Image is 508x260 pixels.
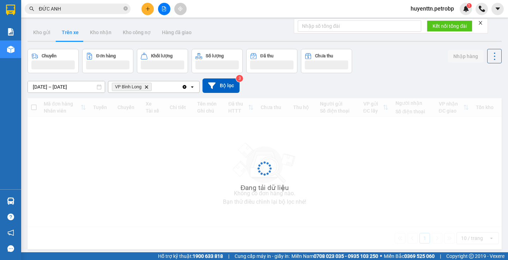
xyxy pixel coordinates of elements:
sup: 1 [467,3,472,8]
div: Số lượng [206,53,224,58]
span: message [7,245,14,252]
span: close [478,20,483,25]
strong: 0369 525 060 [404,253,435,259]
strong: 1900 633 818 [193,253,223,259]
svg: open [189,84,195,90]
button: Trên xe [56,24,84,41]
span: Cung cấp máy in - giấy in: [235,252,290,260]
button: aim [174,3,187,15]
span: aim [178,6,183,11]
span: VP Bình Long, close by backspace [112,83,152,91]
button: Bộ lọc [202,78,240,93]
div: Đang tải dữ liệu [241,183,289,193]
button: Kho gửi [28,24,56,41]
span: | [440,252,441,260]
div: Chuyến [42,53,56,58]
button: plus [141,3,154,15]
button: Hàng đã giao [156,24,197,41]
span: Hỗ trợ kỹ thuật: [158,252,223,260]
span: caret-down [495,6,501,12]
button: file-add [158,3,170,15]
span: Miền Nam [291,252,378,260]
span: Kết nối tổng đài [433,22,467,30]
span: close-circle [123,6,128,12]
span: plus [145,6,150,11]
button: Đã thu [246,49,297,73]
div: Khối lượng [151,53,173,58]
img: warehouse-icon [7,197,14,205]
div: Đã thu [260,53,273,58]
span: search [29,6,34,11]
button: caret-down [491,3,504,15]
button: Nhập hàng [448,50,484,63]
sup: 3 [236,75,243,82]
input: Select a date range. [28,81,105,93]
img: icon-new-feature [463,6,469,12]
img: solution-icon [7,28,14,36]
button: Kho công nợ [117,24,156,41]
button: Đơn hàng [82,49,133,73]
span: | [228,252,229,260]
img: warehouse-icon [7,46,14,53]
button: Chuyến [28,49,79,73]
div: Đơn hàng [96,53,116,58]
button: Kho nhận [84,24,117,41]
span: copyright [469,254,474,259]
img: phone-icon [479,6,485,12]
button: Khối lượng [137,49,188,73]
span: ⚪️ [380,255,382,258]
img: logo-vxr [6,5,15,15]
span: 1 [468,3,470,8]
span: huyenttn.petrobp [405,4,460,13]
div: Chưa thu [315,53,333,58]
button: Số lượng [192,49,243,73]
button: Kết nối tổng đài [427,20,472,32]
span: notification [7,229,14,236]
span: Miền Bắc [384,252,435,260]
span: VP Bình Long [115,84,141,90]
input: Selected VP Bình Long. [153,83,154,90]
span: file-add [162,6,167,11]
span: question-circle [7,214,14,220]
span: close-circle [123,6,128,11]
svg: Clear all [182,84,187,90]
input: Nhập số tổng đài [298,20,421,32]
input: Tìm tên, số ĐT hoặc mã đơn [39,5,122,13]
svg: Delete [144,85,149,89]
button: Chưa thu [301,49,352,73]
strong: 0708 023 035 - 0935 103 250 [314,253,378,259]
